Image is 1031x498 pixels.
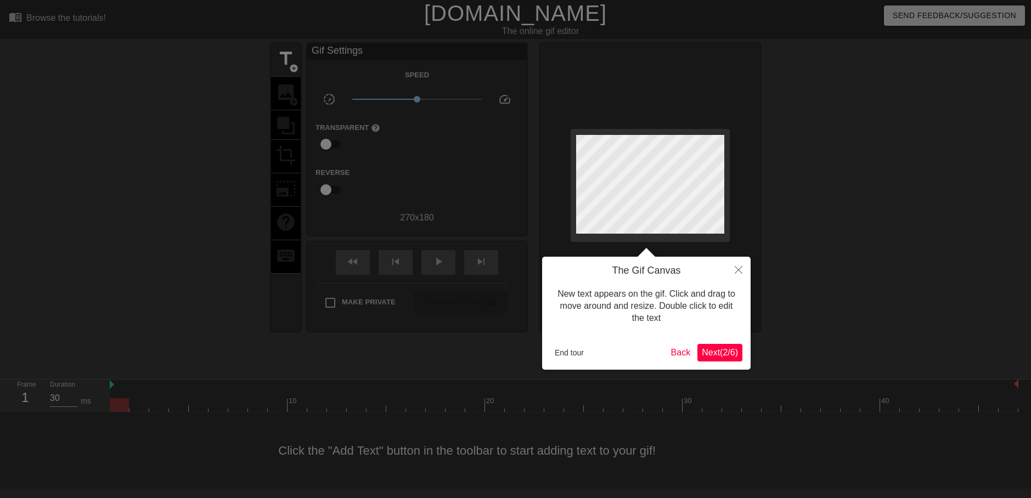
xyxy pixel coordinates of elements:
button: End tour [550,344,588,361]
button: Close [726,257,751,282]
button: Next [697,344,742,361]
h4: The Gif Canvas [550,265,742,277]
div: New text appears on the gif. Click and drag to move around and resize. Double click to edit the text [550,277,742,336]
button: Back [667,344,695,361]
span: Next ( 2 / 6 ) [702,348,738,357]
